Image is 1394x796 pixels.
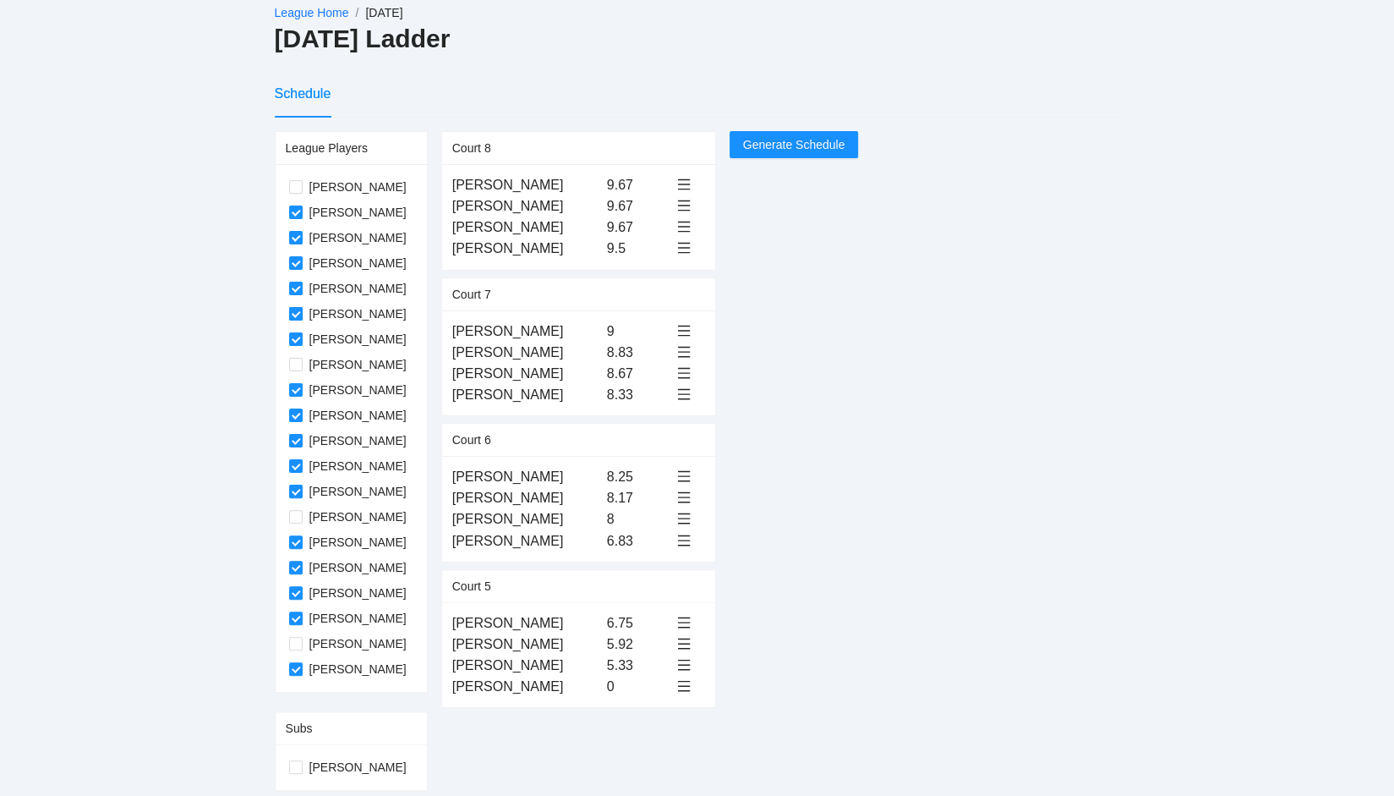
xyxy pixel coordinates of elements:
div: [PERSON_NAME] [452,238,600,259]
span: [PERSON_NAME] [303,634,413,653]
span: [PERSON_NAME] [303,406,413,425]
span: menu [677,469,691,483]
div: 8 [607,508,670,530]
div: [PERSON_NAME] [452,217,600,238]
span: [PERSON_NAME] [303,330,413,349]
span: [PERSON_NAME] [303,533,413,552]
span: / [355,6,358,19]
span: [PERSON_NAME] [303,584,413,602]
div: [PERSON_NAME] [452,612,600,634]
span: [PERSON_NAME] [303,482,413,501]
span: menu [677,387,691,401]
div: [PERSON_NAME] [452,634,600,655]
span: [PERSON_NAME] [303,203,413,222]
div: [PERSON_NAME] [452,174,600,195]
div: 8.33 [607,384,670,405]
span: menu [677,366,691,380]
span: [PERSON_NAME] [303,431,413,450]
div: Court 8 [452,132,705,164]
div: 8.25 [607,466,670,487]
span: menu [677,637,691,651]
div: [PERSON_NAME] [452,321,600,342]
span: menu [677,178,691,191]
span: [PERSON_NAME] [303,660,413,678]
span: menu [677,534,691,547]
div: [PERSON_NAME] [452,342,600,363]
h2: [DATE] Ladder [275,22,1120,57]
span: [PERSON_NAME] [303,609,413,628]
div: 8.67 [607,363,670,384]
div: [PERSON_NAME] [452,487,600,508]
div: Schedule [275,83,331,104]
div: [PERSON_NAME] [452,655,600,676]
div: Court 5 [452,570,705,602]
div: 9 [607,321,670,342]
span: [PERSON_NAME] [303,508,413,526]
span: [PERSON_NAME] [303,279,413,298]
span: menu [677,345,691,359]
div: 6.75 [607,612,670,634]
div: 8.17 [607,487,670,508]
div: Subs [286,712,417,744]
span: menu [677,220,691,233]
div: 9.67 [607,174,670,195]
div: 9.67 [607,217,670,238]
span: menu [677,241,691,255]
div: 9.5 [607,238,670,259]
a: League Home [275,6,349,19]
span: [PERSON_NAME] [303,254,413,272]
div: [PERSON_NAME] [452,195,600,217]
span: menu [677,199,691,212]
span: [DATE] [365,6,402,19]
div: League Players [286,132,417,164]
span: menu [677,679,691,693]
span: [PERSON_NAME] [303,381,413,399]
span: menu [677,658,691,672]
span: [PERSON_NAME] [303,178,413,196]
div: [PERSON_NAME] [452,466,600,487]
div: Court 6 [452,424,705,456]
span: menu [677,512,691,525]
span: [PERSON_NAME] [303,758,413,777]
span: [PERSON_NAME] [303,457,413,475]
div: [PERSON_NAME] [452,363,600,384]
span: [PERSON_NAME] [303,228,413,247]
div: [PERSON_NAME] [452,384,600,405]
span: Generate Schedule [743,135,845,154]
button: Generate Schedule [730,131,859,158]
span: [PERSON_NAME] [303,305,413,323]
span: menu [677,616,691,629]
div: [PERSON_NAME] [452,676,600,697]
span: menu [677,491,691,504]
div: 6.83 [607,530,670,552]
div: 0 [607,676,670,697]
span: [PERSON_NAME] [303,355,413,374]
div: [PERSON_NAME] [452,530,600,552]
div: Court 7 [452,278,705,310]
div: 8.83 [607,342,670,363]
span: [PERSON_NAME] [303,558,413,577]
div: [PERSON_NAME] [452,508,600,530]
div: 5.92 [607,634,670,655]
span: menu [677,324,691,338]
div: 9.67 [607,195,670,217]
div: 5.33 [607,655,670,676]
